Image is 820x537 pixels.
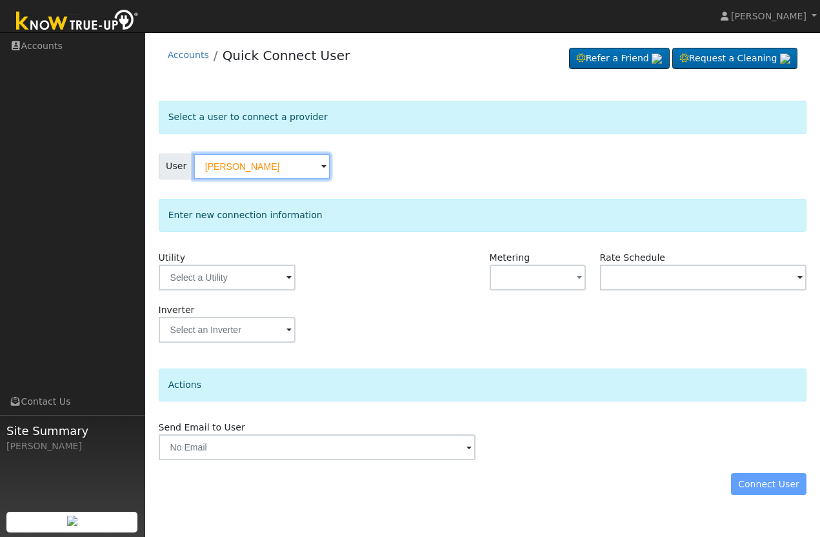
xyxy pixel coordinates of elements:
[780,54,790,64] img: retrieve
[159,434,476,460] input: No Email
[159,421,245,434] label: Send Email to User
[731,11,806,21] span: [PERSON_NAME]
[159,199,807,232] div: Enter new connection information
[10,7,145,36] img: Know True-Up
[600,251,665,265] label: Rate Schedule
[194,154,330,179] input: Select a User
[159,101,807,134] div: Select a user to connect a provider
[672,48,797,70] a: Request a Cleaning
[159,303,195,317] label: Inverter
[223,48,350,63] a: Quick Connect User
[569,48,670,70] a: Refer a Friend
[168,50,209,60] a: Accounts
[6,440,138,453] div: [PERSON_NAME]
[159,369,807,401] div: Actions
[159,154,194,179] span: User
[159,317,295,343] input: Select an Inverter
[159,265,295,290] input: Select a Utility
[67,516,77,526] img: retrieve
[159,251,185,265] label: Utility
[490,251,530,265] label: Metering
[6,422,138,440] span: Site Summary
[652,54,662,64] img: retrieve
